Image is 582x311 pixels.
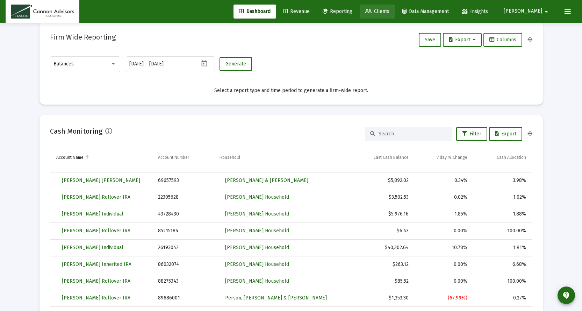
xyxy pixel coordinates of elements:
a: [PERSON_NAME] Individual [56,241,129,255]
span: Export [495,131,516,137]
td: $1,353.30 [349,290,414,306]
span: Reporting [323,8,352,14]
a: Revenue [278,5,315,19]
span: [PERSON_NAME] Household [225,228,289,234]
input: Search [379,131,447,137]
span: Filter [462,131,481,137]
a: Reporting [317,5,358,19]
td: Column 7 day % Change [414,149,472,166]
span: [PERSON_NAME] Inherited IRA [62,261,131,267]
div: (67.99%) [418,295,467,302]
span: Export [449,37,476,43]
span: Data Management [402,8,449,14]
a: [PERSON_NAME] Inherited IRA [56,257,137,271]
a: [PERSON_NAME] Household [220,257,295,271]
span: [PERSON_NAME] Rollover IRA [62,278,130,284]
span: [PERSON_NAME] Rollover IRA [62,295,130,301]
span: [PERSON_NAME] Household [225,245,289,250]
span: [PERSON_NAME] Household [225,194,289,200]
div: Account Name [56,155,84,160]
td: 100.00% [472,222,532,239]
a: Dashboard [233,5,276,19]
span: [PERSON_NAME] [PERSON_NAME] [62,177,140,183]
mat-icon: arrow_drop_down [542,5,551,19]
td: Column Last Cash Balance [349,149,414,166]
td: $263.12 [349,256,414,273]
span: [PERSON_NAME] Individual [62,211,123,217]
td: 26193042 [153,239,215,256]
td: Column Household [215,149,349,166]
div: 0.00% [418,261,467,268]
a: Clients [360,5,395,19]
td: Column Account Number [153,149,215,166]
div: Account Number [158,155,189,160]
input: Start date [129,61,144,67]
img: Dashboard [11,5,74,19]
div: 0.00% [418,278,467,285]
a: [PERSON_NAME] Household [220,224,295,238]
button: Save [419,33,441,47]
span: Clients [365,8,389,14]
a: [PERSON_NAME] Household [220,274,295,288]
td: Column Account Name [50,149,153,166]
div: Cash Allocation [497,155,526,160]
td: $5,976.16 [349,206,414,222]
div: 0.02% [418,194,467,201]
span: [PERSON_NAME] Rollover IRA [62,194,130,200]
span: [PERSON_NAME] Household [225,261,289,267]
a: Data Management [397,5,454,19]
td: $3,502.53 [349,189,414,206]
span: Balances [53,61,74,67]
span: [PERSON_NAME] Rollover IRA [62,228,130,234]
mat-icon: contact_support [562,291,570,299]
td: $85.52 [349,273,414,290]
h2: Cash Monitoring [50,126,102,137]
button: Export [443,33,482,47]
a: Insights [456,5,494,19]
a: [PERSON_NAME] Household [220,190,295,204]
span: Revenue [283,8,310,14]
td: 86032074 [153,256,215,273]
td: 100.00% [472,273,532,290]
a: [PERSON_NAME] Household [220,241,295,255]
h2: Firm Wide Reporting [50,31,116,43]
button: [PERSON_NAME] [495,4,559,18]
span: [PERSON_NAME] Household [225,278,289,284]
td: 1.02% [472,189,532,206]
div: Last Cash Balance [374,155,409,160]
span: [PERSON_NAME] [504,8,542,14]
td: 3.98% [472,172,532,189]
span: Columns [489,37,516,43]
td: 6.68% [472,256,532,273]
span: Dashboard [239,8,271,14]
td: 89686001 [153,290,215,306]
span: [PERSON_NAME] & [PERSON_NAME] [225,177,308,183]
div: 7 day % Change [437,155,467,160]
a: [PERSON_NAME] & [PERSON_NAME] [220,174,314,188]
a: [PERSON_NAME] Rollover IRA [56,224,136,238]
td: 1.88% [472,206,532,222]
span: Generate [225,61,246,67]
span: [PERSON_NAME] Individual [62,245,123,250]
div: 10.78% [418,244,467,251]
a: [PERSON_NAME] Rollover IRA [56,291,136,305]
button: Export [489,127,522,141]
a: [PERSON_NAME] Household [220,207,295,221]
td: $40,302.64 [349,239,414,256]
td: Column Cash Allocation [472,149,532,166]
td: 43728430 [153,206,215,222]
span: [PERSON_NAME] Household [225,211,289,217]
a: [PERSON_NAME] Rollover IRA [56,190,136,204]
td: 1.91% [472,239,532,256]
button: Open calendar [199,58,209,69]
td: 69657593 [153,172,215,189]
div: 0.00% [418,227,467,234]
span: Insights [462,8,488,14]
span: – [145,61,148,67]
div: Select a report type and time period to generate a firm-wide report. [50,87,532,94]
td: $6.43 [349,222,414,239]
td: 22305628 [153,189,215,206]
div: 1.85% [418,211,467,218]
td: 0.27% [472,290,532,306]
span: Person, [PERSON_NAME] & [PERSON_NAME] [225,295,327,301]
